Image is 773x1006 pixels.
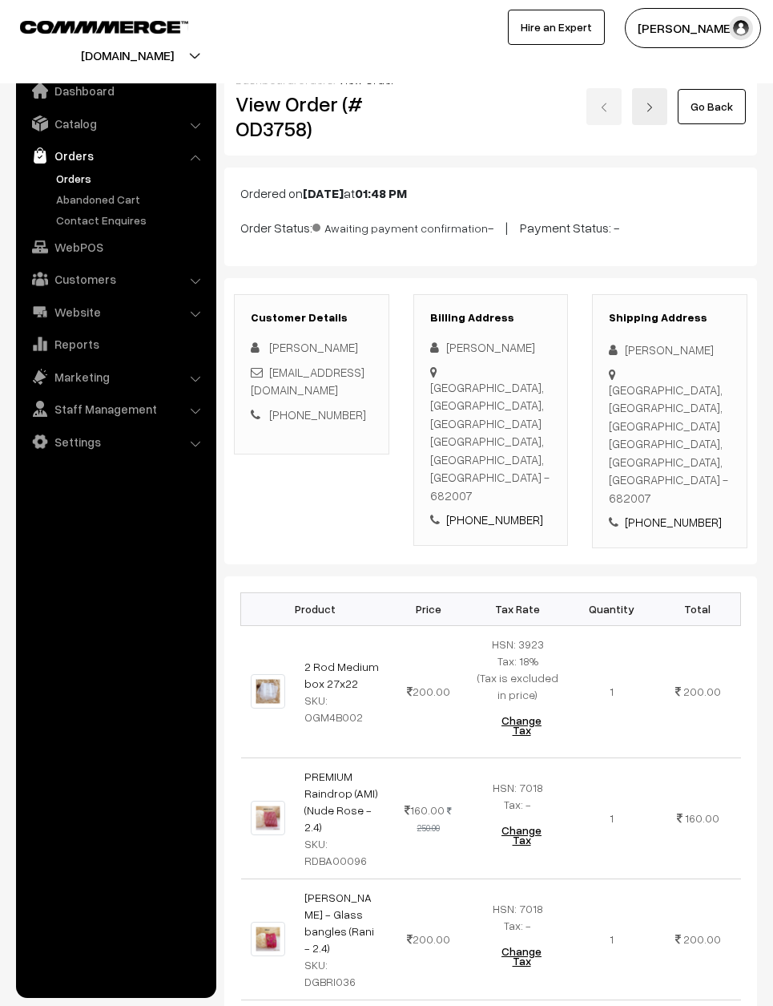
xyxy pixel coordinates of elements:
span: 1 [610,685,614,698]
a: [EMAIL_ADDRESS][DOMAIN_NAME] [251,365,364,398]
span: 200.00 [407,685,450,698]
div: SKU: DGBRI036 [304,956,380,990]
strike: 250.00 [417,806,453,833]
th: Product [241,592,390,625]
img: Nude rose.jpg [251,801,285,835]
a: Catalog [20,109,211,138]
span: Awaiting payment confirmation [312,216,488,236]
b: [DATE] [303,185,344,201]
p: Ordered on at [240,184,741,203]
span: 200.00 [683,932,721,946]
a: Go Back [678,89,746,124]
button: [DOMAIN_NAME] [25,35,230,75]
a: [PHONE_NUMBER] [446,512,543,527]
a: Hire an Expert [508,10,605,45]
button: [PERSON_NAME] [625,8,761,48]
b: 01:48 PM [355,185,407,201]
a: Marketing [20,362,211,391]
a: Abandoned Cart [52,191,211,208]
a: Contact Enquires [52,212,211,228]
img: COMMMERCE [20,21,188,33]
h3: Customer Details [251,311,372,325]
th: Price [390,592,467,625]
a: Reports [20,329,211,358]
img: rani.jpg [251,922,285,956]
img: right-arrow.png [645,103,654,112]
span: HSN: 7018 Tax: - [493,902,543,932]
h3: Billing Address [430,311,552,325]
a: WebPOS [20,232,211,261]
span: HSN: 7018 Tax: - [493,781,543,811]
div: [GEOGRAPHIC_DATA], [GEOGRAPHIC_DATA],[GEOGRAPHIC_DATA] [GEOGRAPHIC_DATA], [GEOGRAPHIC_DATA], [GEO... [430,378,552,505]
a: [PERSON_NAME] - Glass bangles (Rani - 2.4) [304,891,374,955]
a: Settings [20,427,211,456]
a: Orders [52,170,211,187]
span: HSN: 3923 Tax: 18% (Tax is excluded in price) [477,637,558,701]
th: Quantity [569,592,655,625]
th: Tax Rate [466,592,568,625]
div: SKU: OGM4B002 [304,692,380,725]
p: Order Status: - | Payment Status: - [240,216,741,237]
th: Total [655,592,741,625]
a: Orders [20,141,211,170]
img: user [729,16,753,40]
div: [PERSON_NAME] [430,338,552,357]
span: 200.00 [407,932,450,946]
span: 200.00 [683,685,721,698]
span: 1 [610,811,614,825]
a: Website [20,297,211,326]
a: Staff Management [20,394,211,423]
div: [GEOGRAPHIC_DATA], [GEOGRAPHIC_DATA],[GEOGRAPHIC_DATA] [GEOGRAPHIC_DATA], [GEOGRAPHIC_DATA], [GEO... [609,381,731,507]
a: [PHONE_NUMBER] [269,407,366,422]
span: [PERSON_NAME] [269,340,358,354]
h3: Shipping Address [609,311,731,325]
h2: View Order (# OD3758) [236,91,389,141]
button: Change Tax [484,703,558,748]
button: Change Tax [484,934,558,979]
a: 2 Rod Medium box 27x22 [304,660,379,690]
span: 160.00 [405,803,445,817]
span: 160.00 [685,811,719,825]
a: Dashboard [20,76,211,105]
a: PREMIUM Raindrop (AMI) (Nude Rose - 2.4) [304,770,378,834]
a: [PHONE_NUMBER] [625,515,722,529]
span: 1 [610,932,614,946]
button: Change Tax [484,813,558,858]
a: COMMMERCE [20,16,160,35]
div: SKU: RDBA00096 [304,835,380,869]
a: Customers [20,265,211,293]
img: 03.jpg [251,674,285,709]
div: [PERSON_NAME] [609,341,731,359]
